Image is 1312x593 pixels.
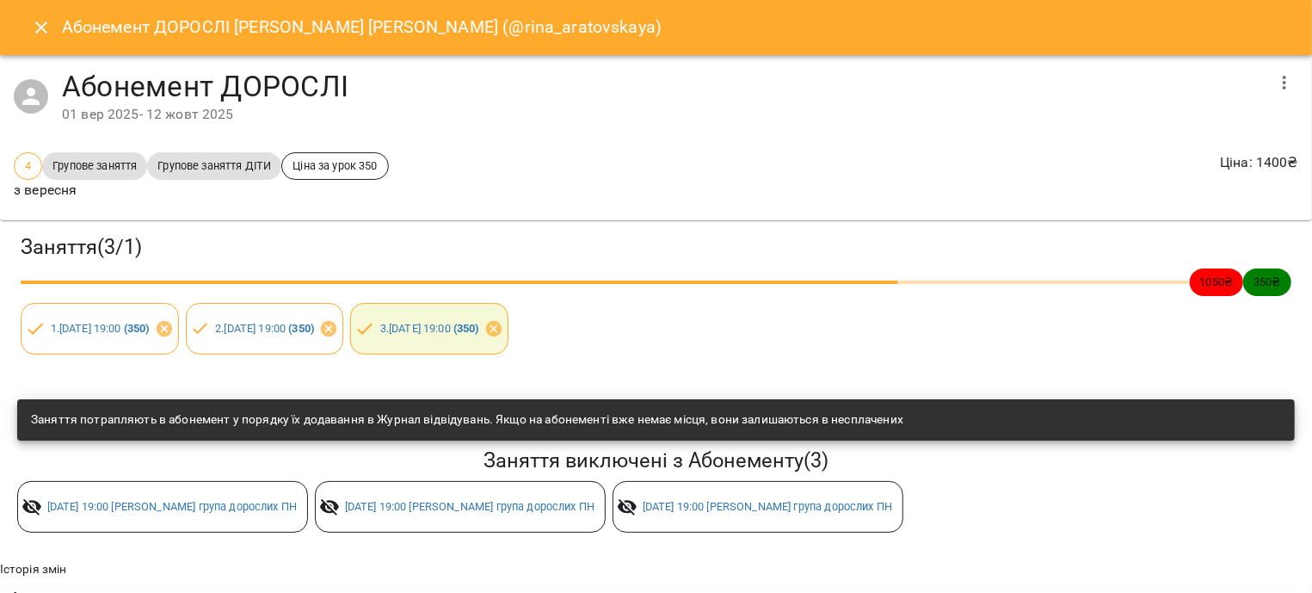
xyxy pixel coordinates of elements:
div: 01 вер 2025 - 12 жовт 2025 [62,104,1264,125]
span: Групове заняття [42,158,147,174]
a: 1.[DATE] 19:00 (350) [51,322,150,335]
span: 4 [15,158,41,174]
div: 2.[DATE] 19:00 (350) [186,303,344,355]
a: 3.[DATE] 19:00 (350) [380,322,479,335]
a: 2.[DATE] 19:00 (350) [215,322,314,335]
button: Close [21,7,62,48]
a: [DATE] 19:00 [PERSON_NAME] група дорослих ПН [345,500,595,513]
b: ( 350 ) [288,322,314,335]
b: ( 350 ) [124,322,150,335]
p: з вересня [14,180,389,201]
h5: Заняття виключені з Абонементу ( 3 ) [17,448,1295,474]
p: Ціна : 1400 ₴ [1220,152,1298,173]
span: 1050 ₴ [1190,274,1244,290]
h6: Абонемент ДОРОСЛІ [PERSON_NAME] [PERSON_NAME] (@rina_aratovskaya) [62,14,662,40]
a: [DATE] 19:00 [PERSON_NAME] група дорослих ПН [643,500,893,513]
h3: Заняття ( 3 / 1 ) [21,234,1291,261]
a: [DATE] 19:00 [PERSON_NAME] група дорослих ПН [47,500,298,513]
h4: Абонемент ДОРОСЛІ [62,69,1264,104]
b: ( 350 ) [453,322,479,335]
span: 350 ₴ [1243,274,1291,290]
span: Ціна за урок 350 [282,158,387,174]
div: 1.[DATE] 19:00 (350) [21,303,179,355]
span: Групове заняття ДІТИ [147,158,281,174]
div: 3.[DATE] 19:00 (350) [350,303,508,355]
div: Заняття потрапляють в абонемент у порядку їх додавання в Журнал відвідувань. Якщо на абонементі в... [31,405,903,435]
